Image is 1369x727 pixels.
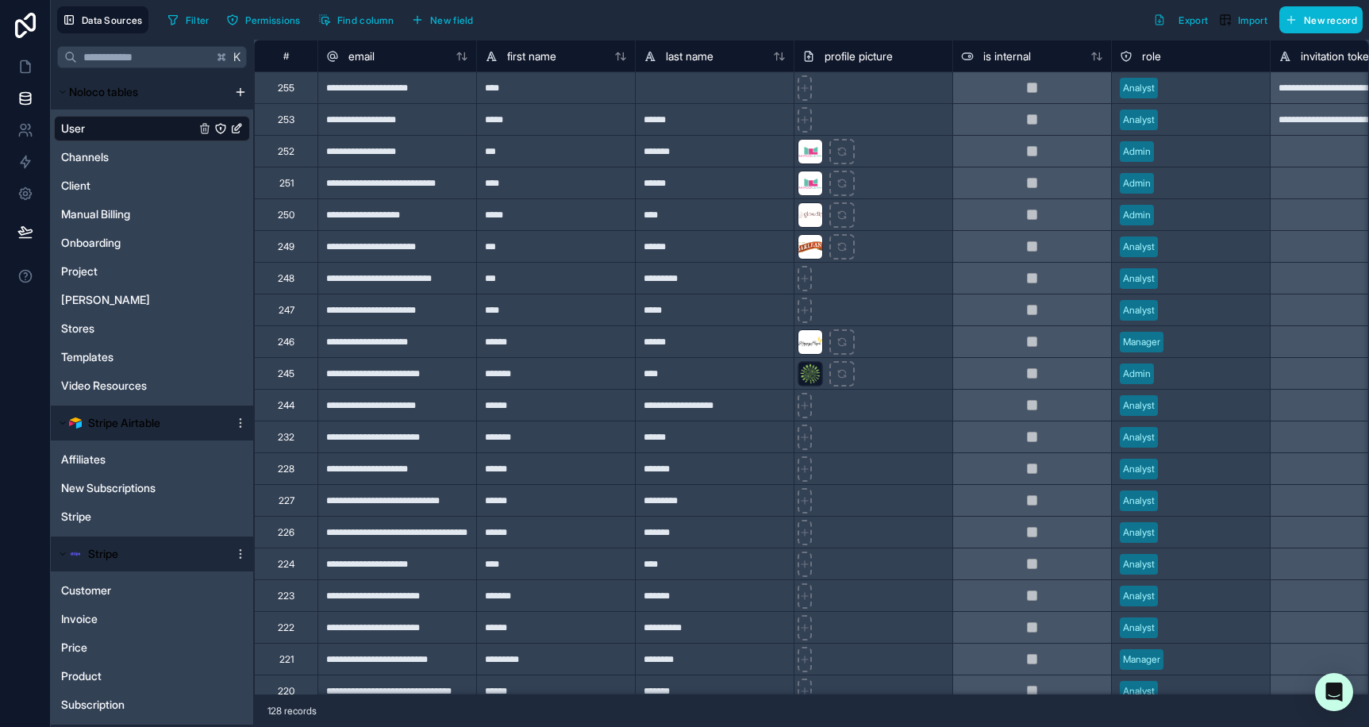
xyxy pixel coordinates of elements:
[1238,14,1267,26] span: Import
[278,558,294,571] div: 224
[1142,48,1161,64] span: role
[278,431,294,444] div: 232
[1123,208,1151,222] div: Admin
[1123,398,1155,413] div: Analyst
[1123,494,1155,508] div: Analyst
[1148,6,1213,33] button: Export
[221,8,306,32] button: Permissions
[221,8,312,32] a: Permissions
[1123,367,1151,381] div: Admin
[1179,14,1208,26] span: Export
[348,48,375,64] span: email
[278,590,294,602] div: 223
[279,494,294,507] div: 227
[1123,684,1155,698] div: Analyst
[278,399,294,412] div: 244
[232,52,243,63] span: K
[1273,6,1363,33] a: New record
[278,113,294,126] div: 253
[82,14,143,26] span: Data Sources
[1123,525,1155,540] div: Analyst
[1304,14,1357,26] span: New record
[1123,621,1155,635] div: Analyst
[406,8,479,32] button: New field
[279,653,294,666] div: 221
[666,48,713,64] span: last name
[161,8,215,32] button: Filter
[1315,673,1353,711] div: Open Intercom Messenger
[430,14,474,26] span: New field
[279,177,294,190] div: 251
[186,14,210,26] span: Filter
[1123,335,1160,349] div: Manager
[1123,557,1155,571] div: Analyst
[279,304,294,317] div: 247
[1123,589,1155,603] div: Analyst
[1123,240,1155,254] div: Analyst
[1123,303,1155,317] div: Analyst
[278,82,294,94] div: 255
[267,705,317,717] span: 128 records
[267,50,306,62] div: #
[507,48,556,64] span: first name
[1123,462,1155,476] div: Analyst
[278,463,294,475] div: 228
[278,621,294,634] div: 222
[278,685,294,698] div: 220
[1123,144,1151,159] div: Admin
[313,8,399,32] button: Find column
[278,209,294,221] div: 250
[825,48,893,64] span: profile picture
[278,526,294,539] div: 226
[57,6,148,33] button: Data Sources
[1279,6,1363,33] button: New record
[1123,271,1155,286] div: Analyst
[1123,113,1155,127] div: Analyst
[278,272,294,285] div: 248
[1123,652,1160,667] div: Manager
[278,240,294,253] div: 249
[337,14,394,26] span: Find column
[245,14,300,26] span: Permissions
[278,145,294,158] div: 252
[278,367,294,380] div: 245
[1213,6,1273,33] button: Import
[1123,430,1155,444] div: Analyst
[983,48,1031,64] span: is internal
[1123,81,1155,95] div: Analyst
[1123,176,1151,190] div: Admin
[278,336,294,348] div: 246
